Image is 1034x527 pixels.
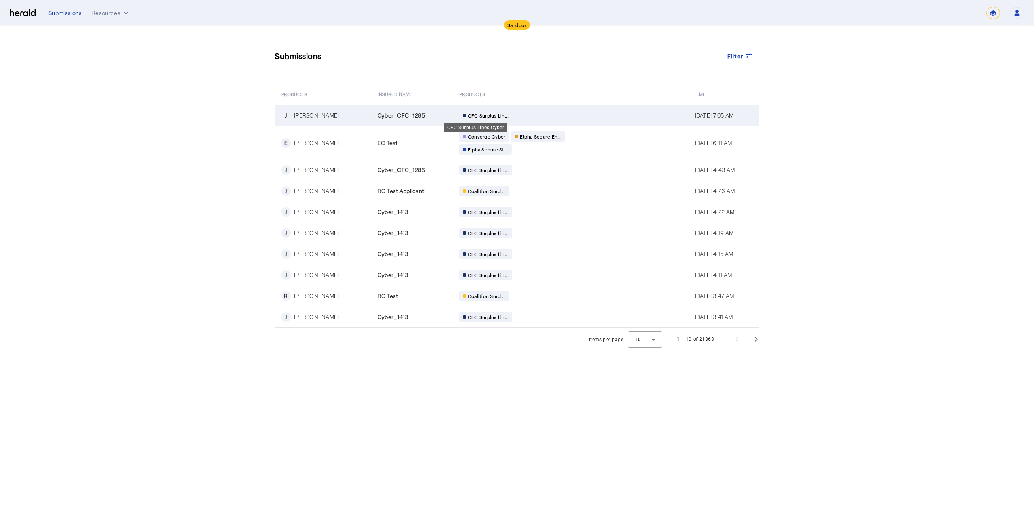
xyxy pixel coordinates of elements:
[294,313,339,321] div: [PERSON_NAME]
[378,90,412,98] span: Insured Name
[48,9,82,17] div: Submissions
[294,187,339,195] div: [PERSON_NAME]
[294,166,339,174] div: [PERSON_NAME]
[695,250,733,257] span: [DATE] 4:15 AM
[10,9,36,17] img: Herald Logo
[504,20,530,30] div: Sandbox
[281,207,291,217] div: J
[281,312,291,322] div: J
[378,208,408,216] span: Cyber_1413
[468,133,506,140] span: Converge Cyber
[281,228,291,238] div: J
[281,90,307,98] span: PRODUCER
[695,187,735,194] span: [DATE] 4:26 AM
[378,111,425,120] span: Cyber_CFC_1285
[520,133,561,140] span: Elpha Secure En...
[281,165,291,175] div: J
[275,50,322,61] h3: Submissions
[468,112,509,119] span: CFC Surplus Lin...
[378,313,408,321] span: Cyber_1413
[294,250,339,258] div: [PERSON_NAME]
[294,229,339,237] div: [PERSON_NAME]
[468,251,509,257] span: CFC Surplus Lin...
[695,229,734,236] span: [DATE] 4:19 AM
[695,271,732,278] span: [DATE] 4:11 AM
[721,48,760,63] button: Filter
[727,52,744,60] span: Filter
[294,111,339,120] div: [PERSON_NAME]
[294,208,339,216] div: [PERSON_NAME]
[695,313,733,320] span: [DATE] 3:41 AM
[378,187,424,195] span: RG Test Applicant
[378,250,408,258] span: Cyber_1413
[378,139,398,147] span: EC Test
[275,82,759,328] table: Table view of all submissions by your platform
[294,292,339,300] div: [PERSON_NAME]
[92,9,130,17] button: Resources dropdown menu
[695,112,734,119] span: [DATE] 7:05 AM
[695,139,732,146] span: [DATE] 6:11 AM
[281,249,291,259] div: J
[695,292,734,299] span: [DATE] 3:47 AM
[281,291,291,301] div: R
[468,314,509,320] span: CFC Surplus Lin...
[695,208,735,215] span: [DATE] 4:22 AM
[746,330,766,349] button: Next page
[378,166,425,174] span: Cyber_CFC_1285
[677,335,714,343] div: 1 – 10 of 21863
[695,90,706,98] span: Time
[589,336,625,344] div: Items per page:
[468,272,509,278] span: CFC Surplus Lin...
[281,138,291,148] div: E
[468,209,509,215] span: CFC Surplus Lin...
[281,186,291,196] div: J
[695,166,735,173] span: [DATE] 4:43 AM
[468,146,509,153] span: Elpha Secure St...
[281,111,291,120] div: J
[378,292,398,300] span: RG Test
[468,293,506,299] span: Coalition Surpl...
[468,188,506,194] span: Coalition Surpl...
[378,229,408,237] span: Cyber_1413
[378,271,408,279] span: Cyber_1413
[468,167,509,173] span: CFC Surplus Lin...
[294,139,339,147] div: [PERSON_NAME]
[459,90,485,98] span: PRODUCTS
[294,271,339,279] div: [PERSON_NAME]
[468,230,509,236] span: CFC Surplus Lin...
[281,270,291,280] div: J
[444,123,507,132] div: CFC Surplus Lines Cyber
